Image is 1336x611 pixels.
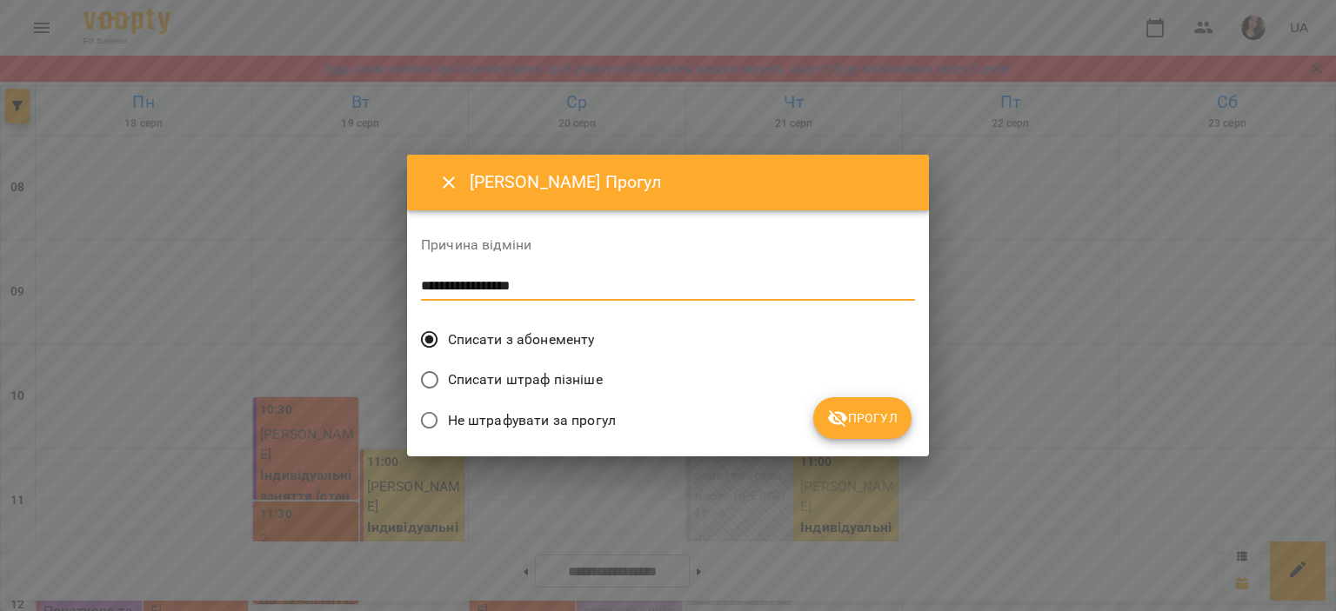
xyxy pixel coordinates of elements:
[470,169,908,196] h6: [PERSON_NAME] Прогул
[448,329,595,350] span: Списати з абонементу
[827,408,898,428] span: Прогул
[448,369,603,390] span: Списати штраф пізніше
[448,410,616,431] span: Не штрафувати за прогул
[421,238,915,252] label: Причина відміни
[813,397,912,439] button: Прогул
[428,162,470,203] button: Close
